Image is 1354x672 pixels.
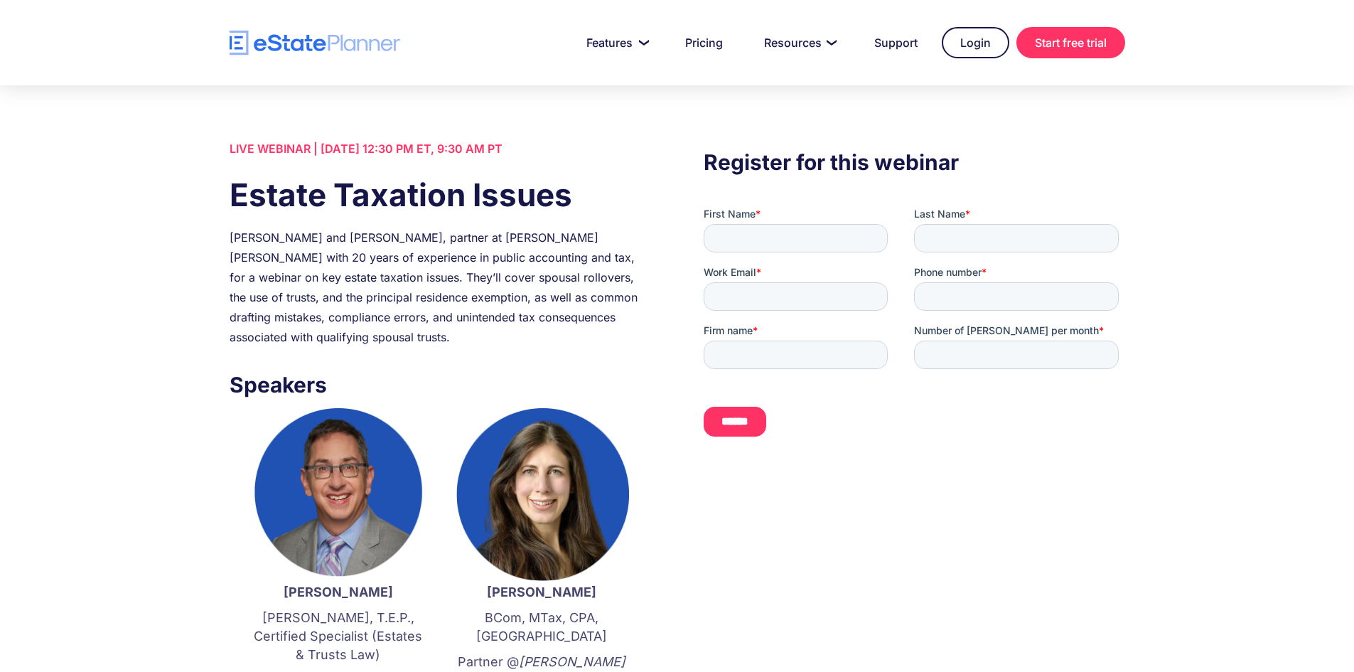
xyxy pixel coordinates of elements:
p: BCom, MTax, CPA, [GEOGRAPHIC_DATA] [454,609,629,646]
strong: [PERSON_NAME] [487,585,596,599]
h3: Register for this webinar [704,146,1124,178]
a: Pricing [668,28,740,57]
iframe: Form 0 [704,207,1124,449]
a: Support [857,28,935,57]
h1: Estate Taxation Issues [230,173,650,217]
div: LIVE WEBINAR | [DATE] 12:30 PM ET, 9:30 AM PT [230,139,650,159]
h3: Speakers [230,368,650,401]
a: Resources [747,28,850,57]
a: home [230,31,400,55]
a: Start free trial [1016,27,1125,58]
a: Features [569,28,661,57]
div: [PERSON_NAME] and [PERSON_NAME], partner at [PERSON_NAME] [PERSON_NAME] with 20 years of experien... [230,228,650,347]
strong: [PERSON_NAME] [284,585,393,599]
p: [PERSON_NAME], T.E.P., Certified Specialist (Estates & Trusts Law) [251,609,426,664]
a: Login [942,27,1009,58]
